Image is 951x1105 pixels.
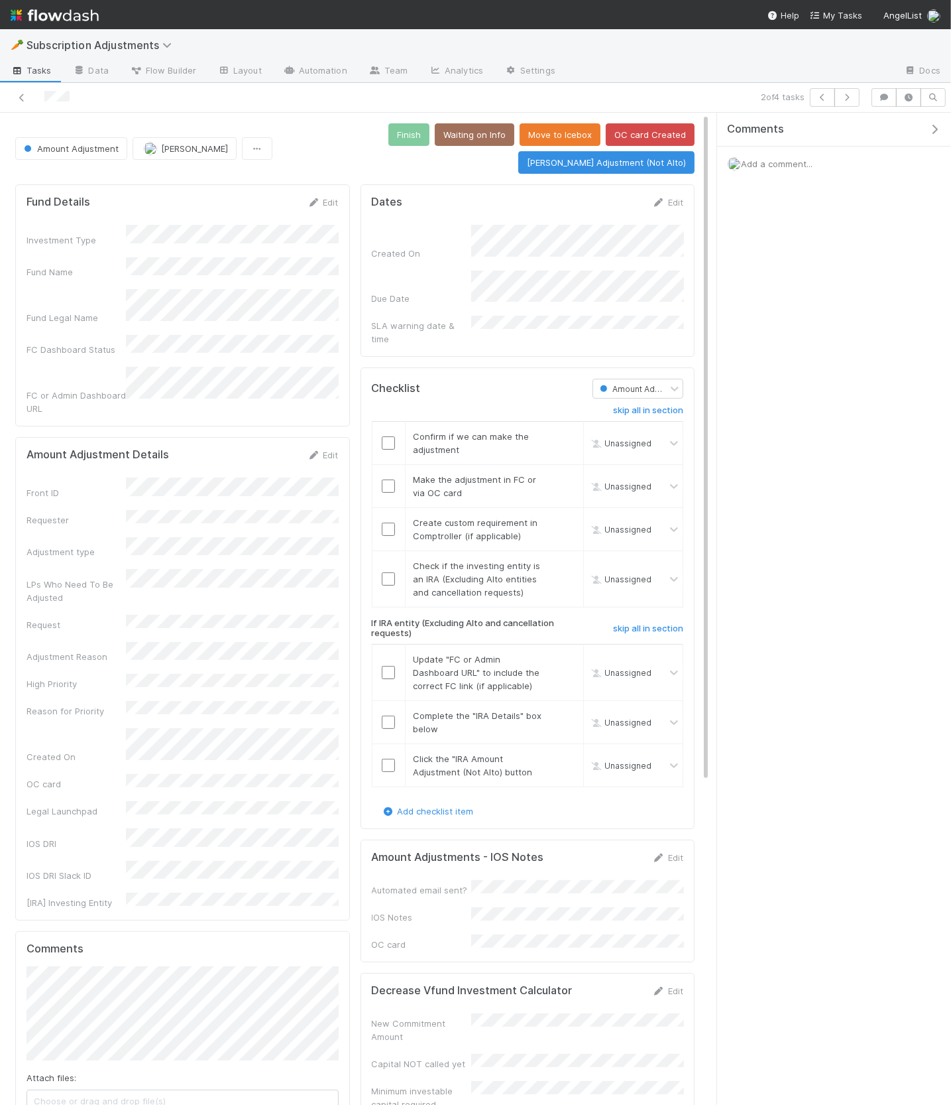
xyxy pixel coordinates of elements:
[518,151,695,174] button: [PERSON_NAME] Adjustment (Not Alto)
[494,61,566,82] a: Settings
[414,431,530,455] span: Confirm if we can make the adjustment
[767,9,799,22] div: Help
[382,806,474,816] a: Add checklist item
[27,513,126,527] div: Requester
[27,38,178,52] span: Subscription Adjustments
[414,517,538,541] span: Create custom requirement in Comptroller (if applicable)
[27,545,126,558] div: Adjustment type
[927,9,940,23] img: avatar_04f2f553-352a-453f-b9fb-c6074dc60769.png
[11,64,52,77] span: Tasks
[372,1057,471,1071] div: Capital NOT called yet
[741,159,812,169] span: Add a comment...
[613,623,683,639] a: skip all in section
[588,482,651,491] span: Unassigned
[372,292,471,305] div: Due Date
[27,777,126,791] div: OC card
[372,247,471,260] div: Created On
[728,157,741,170] img: avatar_04f2f553-352a-453f-b9fb-c6074dc60769.png
[15,137,127,160] button: Amount Adjustment
[207,61,272,82] a: Layout
[588,718,651,728] span: Unassigned
[414,710,542,734] span: Complete the "IRA Details" box below
[418,61,494,82] a: Analytics
[597,384,689,394] span: Amount Adjustment
[372,938,471,951] div: OC card
[27,677,126,690] div: High Priority
[27,704,126,718] div: Reason for Priority
[388,123,429,146] button: Finish
[372,1017,471,1043] div: New Commitment Amount
[372,911,471,924] div: IOS Notes
[652,197,683,208] a: Edit
[520,123,600,146] button: Move to Icebox
[727,123,784,136] span: Comments
[606,123,695,146] button: OC card Created
[652,986,683,996] a: Edit
[27,343,126,356] div: FC Dashboard Status
[308,450,339,460] a: Edit
[27,1071,76,1084] label: Attach files:
[27,837,126,850] div: IOS DRI
[414,474,537,498] span: Make the adjustment in FC or via OC card
[358,61,418,82] a: Team
[883,10,922,21] span: AngelList
[27,265,126,279] div: Fund Name
[613,405,683,421] a: skip all in section
[27,869,126,882] div: IOS DRI Slack ID
[308,197,339,208] a: Edit
[893,61,951,82] a: Docs
[62,61,119,82] a: Data
[27,233,126,247] div: Investment Type
[27,578,126,604] div: LPs Who Need To Be Adjusted
[372,196,403,209] h5: Dates
[810,10,862,21] span: My Tasks
[372,319,471,346] div: SLA warning date & time
[613,623,683,634] h6: skip all in section
[588,668,651,678] span: Unassigned
[435,123,514,146] button: Waiting on Info
[27,942,339,956] h5: Comments
[27,486,126,499] div: Front ID
[27,311,126,324] div: Fund Legal Name
[652,852,683,863] a: Edit
[761,90,805,103] span: 2 of 4 tasks
[372,382,421,395] h5: Checklist
[27,896,126,909] div: [IRA] Investing Entity
[588,525,651,535] span: Unassigned
[588,574,651,584] span: Unassigned
[27,196,90,209] h5: Fund Details
[27,650,126,663] div: Adjustment Reason
[27,618,126,631] div: Request
[613,405,683,416] h6: skip all in section
[161,143,228,154] span: [PERSON_NAME]
[11,39,24,50] span: 🥕
[414,560,541,598] span: Check if the investing entity is an IRA (Excluding Alto entities and cancellation requests)
[119,61,207,82] a: Flow Builder
[588,761,651,771] span: Unassigned
[372,984,573,998] h5: Decrease Vfund Investment Calculator
[27,448,169,462] h5: Amount Adjustment Details
[588,438,651,448] span: Unassigned
[133,137,237,160] button: [PERSON_NAME]
[130,64,196,77] span: Flow Builder
[27,750,126,763] div: Created On
[414,753,533,777] span: Click the "IRA Amount Adjustment (Not Alto) button
[272,61,358,82] a: Automation
[27,389,126,415] div: FC or Admin Dashboard URL
[27,805,126,818] div: Legal Launchpad
[21,143,119,154] span: Amount Adjustment
[372,851,544,864] h5: Amount Adjustments - IOS Notes
[810,9,862,22] a: My Tasks
[372,883,471,897] div: Automated email sent?
[144,142,157,155] img: avatar_04f2f553-352a-453f-b9fb-c6074dc60769.png
[11,4,99,27] img: logo-inverted-e16ddd16eac7371096b0.svg
[414,654,540,691] span: Update "FC or Admin Dashboard URL" to include the correct FC link (if applicable)
[372,618,573,639] h6: If IRA entity (Excluding Alto and cancellation requests)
